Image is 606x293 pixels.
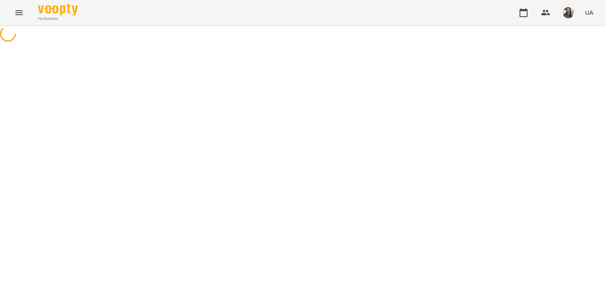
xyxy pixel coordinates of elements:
[10,3,29,22] button: Menu
[585,8,593,17] span: UA
[38,16,78,21] span: For Business
[38,4,78,15] img: Voopty Logo
[563,7,574,18] img: ca1374486191da6fb8238bd749558ac4.jpeg
[582,5,596,20] button: UA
